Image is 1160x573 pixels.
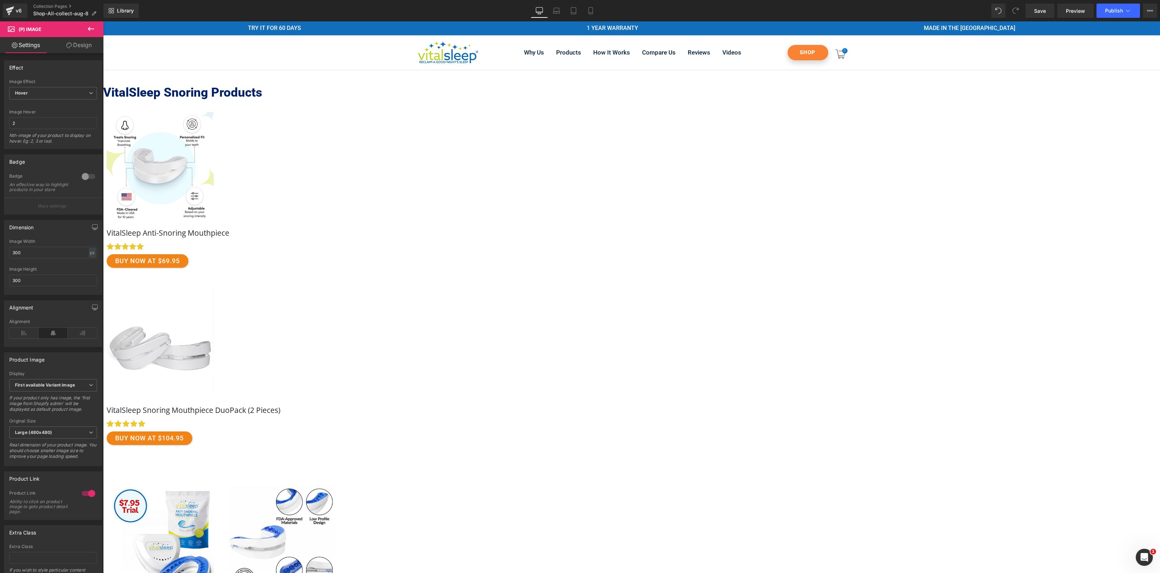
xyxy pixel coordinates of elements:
[9,79,97,84] div: Image Effect
[732,28,743,36] a: 0
[9,490,75,498] div: Product Link
[103,4,139,18] a: New Library
[1150,549,1156,554] span: 1
[4,207,126,216] a: VitalSleep Anti-Snoring Mouthpiece
[117,7,134,14] span: Library
[9,267,97,272] div: Image Height
[1066,7,1085,15] span: Preview
[4,91,111,198] img: VitalSleep Anti-Snoring Mouthpiece
[531,4,548,18] a: Desktop
[33,4,103,9] a: Collection Pages
[1097,4,1140,18] button: Publish
[145,4,198,10] p: TRY IT FOR 60 DAYS
[9,301,34,311] div: Alignment
[565,4,582,18] a: Tablet
[585,27,607,36] a: Reviews
[9,526,36,536] div: Extra Class
[9,133,97,149] div: Nth-image of your product to display on hover. Eg: 2, 3 or last.
[9,499,73,514] div: Ability to click on product image to goto product detail page.
[9,173,75,181] div: Badge
[12,414,81,420] span: BUY NOW AT $104.95
[490,27,527,36] a: How It Works
[9,544,97,549] div: Extra Class
[739,27,744,32] span: 0
[582,4,599,18] a: Mobile
[14,6,23,15] div: v6
[4,410,89,424] a: BUY NOW AT $104.95
[484,4,535,10] p: 1 YEAR WARRANTY
[15,430,52,435] b: Large (480x480)
[89,248,96,257] div: px
[4,268,111,375] img: VitalSleep Snoring Mouthpiece DuoPack (2 Pieces)
[991,4,1006,18] button: Undo
[9,239,97,244] div: Image Width
[9,371,97,376] div: Display
[4,198,102,214] button: More settings
[12,236,77,243] span: BUY NOW AT $69.95
[9,220,34,230] div: Dimension
[4,233,85,246] a: BUY NOW AT $69.95
[9,275,97,286] input: auto
[9,442,97,464] div: Real dimension of your product image. You should choose smaller image size to improve your page l...
[1057,4,1094,18] a: Preview
[9,247,97,259] input: auto
[9,395,97,417] div: If your product only has image, the 'first image from Shopify admin' will be displayed as default...
[3,4,27,18] a: v6
[15,382,75,388] b: First available Variant image
[685,24,725,39] a: SHOP
[53,37,105,53] a: Design
[1034,7,1046,15] span: Save
[548,4,565,18] a: Laptop
[9,319,97,324] div: Alignment
[9,61,23,71] div: Effect
[1008,4,1023,18] button: Redo
[1105,8,1123,14] span: Publish
[19,26,41,32] span: (P) Image
[9,155,25,165] div: Badge
[9,182,73,192] div: An effective way to highlight products in your store
[4,384,177,394] a: VitalSleep Snoring Mouthpiece DuoPack (2 Pieces)
[4,465,111,572] img: VitalSleep Trial Offer - $7.95 for 30 Days
[9,353,45,363] div: Product Image
[620,27,638,36] a: Videos
[1143,4,1157,18] button: More
[9,419,97,424] div: Original Size
[38,203,66,209] p: More settings
[1136,549,1153,566] iframe: Intercom live chat
[453,27,478,36] a: Products
[9,109,97,114] div: Image Hover
[9,472,40,482] div: Product Link
[421,27,441,36] a: Why Us
[821,4,912,10] p: MADE IN THE [GEOGRAPHIC_DATA]
[33,11,88,16] span: Shop-All-collect-aug-8
[732,28,743,37] img: cart-icon
[315,20,375,43] img: header-logo
[15,90,28,96] b: Hover
[539,27,573,36] a: Compare Us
